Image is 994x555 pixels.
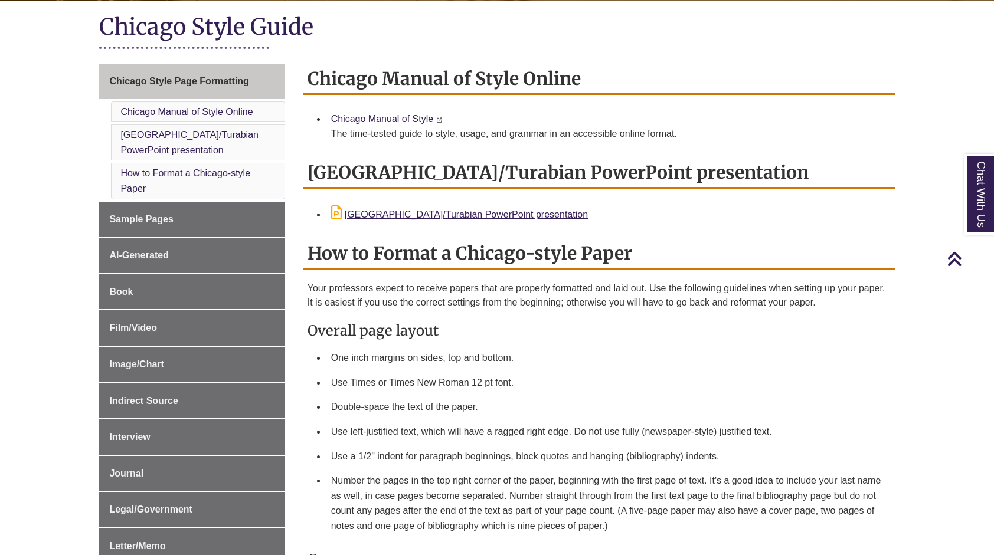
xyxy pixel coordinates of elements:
a: [GEOGRAPHIC_DATA]/Turabian PowerPoint presentation [331,209,588,219]
i: This link opens in a new window [436,117,443,123]
a: Interview [99,419,285,455]
a: How to Format a Chicago-style Paper [120,168,250,193]
span: Film/Video [109,323,157,333]
a: Sample Pages [99,202,285,237]
li: One inch margins on sides, top and bottom. [326,346,890,370]
a: Back to Top [947,251,991,267]
span: Interview [109,432,150,442]
a: Book [99,274,285,310]
span: Book [109,287,133,297]
a: Chicago Manual of Style [331,114,433,124]
span: Journal [109,468,143,478]
h3: Overall page layout [308,321,890,340]
span: Chicago Style Page Formatting [109,76,248,86]
span: Letter/Memo [109,541,165,551]
a: Chicago Manual of Style Online [120,107,253,117]
span: Sample Pages [109,214,174,224]
span: Indirect Source [109,396,178,406]
a: Film/Video [99,310,285,346]
li: Use left-justified text, which will have a ragged right edge. Do not use fully (newspaper-style) ... [326,419,890,444]
h2: How to Format a Chicago-style Paper [303,238,895,270]
span: AI-Generated [109,250,168,260]
li: Use a 1/2" indent for paragraph beginnings, block quotes and hanging (bibliography) indents. [326,444,890,469]
div: The time-tested guide to style, usage, and grammar in an accessible online format. [331,127,885,141]
span: Image/Chart [109,359,164,369]
a: Indirect Source [99,383,285,419]
a: Legal/Government [99,492,285,527]
a: AI-Generated [99,238,285,273]
li: Number the pages in the top right corner of the paper, beginning with the first page of text. It'... [326,468,890,538]
a: Journal [99,456,285,491]
a: [GEOGRAPHIC_DATA]/Turabian PowerPoint presentation [120,130,259,155]
li: Use Times or Times New Roman 12 pt font. [326,370,890,395]
li: Double-space the text of the paper. [326,395,890,419]
p: Your professors expect to receive papers that are properly formatted and laid out. Use the follow... [308,281,890,310]
a: Image/Chart [99,347,285,382]
h2: Chicago Manual of Style Online [303,64,895,95]
h1: Chicago Style Guide [99,12,894,44]
h2: [GEOGRAPHIC_DATA]/Turabian PowerPoint presentation [303,157,895,189]
span: Legal/Government [109,504,192,514]
a: Chicago Style Page Formatting [99,64,285,99]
